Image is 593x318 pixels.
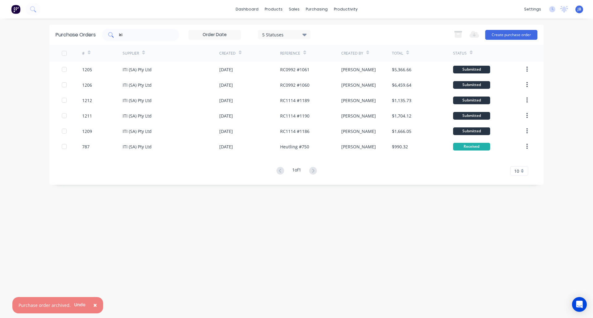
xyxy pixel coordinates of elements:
[341,113,376,119] div: [PERSON_NAME]
[453,97,490,104] div: Submitted
[280,113,309,119] div: RC1114 #1190
[453,112,490,120] div: Submitted
[82,51,85,56] div: #
[262,31,306,38] div: 5 Statuses
[485,30,537,40] button: Create purchase order
[123,66,152,73] div: ITI (SA) Pty Ltd
[521,5,544,14] div: settings
[219,143,233,150] div: [DATE]
[514,168,519,174] span: 10
[286,5,303,14] div: sales
[341,82,376,88] div: [PERSON_NAME]
[292,167,301,176] div: 1 of 1
[341,143,376,150] div: [PERSON_NAME]
[341,66,376,73] div: [PERSON_NAME]
[82,143,90,150] div: 787
[82,66,92,73] div: 1205
[93,301,97,309] span: ×
[219,113,233,119] div: [DATE]
[87,298,103,313] button: Close
[280,66,309,73] div: RC0992 #1061
[123,82,152,88] div: ITI (SA) Pty Ltd
[82,82,92,88] div: 1206
[262,5,286,14] div: products
[572,297,587,312] div: Open Intercom Messenger
[392,66,411,73] div: $5,366.66
[341,97,376,104] div: [PERSON_NAME]
[233,5,262,14] a: dashboard
[11,5,20,14] img: Factory
[280,51,300,56] div: Reference
[123,113,152,119] div: ITI (SA) Pty Ltd
[189,30,241,39] input: Order Date
[453,51,467,56] div: Status
[219,51,236,56] div: Created
[392,82,411,88] div: $6,459.64
[219,66,233,73] div: [DATE]
[82,97,92,104] div: 1212
[303,5,331,14] div: purchasing
[392,128,411,134] div: $1,666.05
[123,51,139,56] div: Supplier
[280,143,309,150] div: Heutling #750
[123,97,152,104] div: ITI (SA) Pty Ltd
[82,113,92,119] div: 1211
[453,143,490,151] div: Received
[331,5,361,14] div: productivity
[123,128,152,134] div: ITI (SA) Pty Ltd
[118,32,170,38] input: Search purchase orders...
[19,302,71,308] div: Purchase order archived.
[341,128,376,134] div: [PERSON_NAME]
[392,51,403,56] div: Total
[280,97,309,104] div: RC1114 #1189
[82,128,92,134] div: 1209
[219,82,233,88] div: [DATE]
[392,143,408,150] div: $990.32
[71,300,89,309] button: Undo
[341,51,363,56] div: Created By
[123,143,152,150] div: ITI (SA) Pty Ltd
[219,128,233,134] div: [DATE]
[453,81,490,89] div: Submitted
[453,66,490,73] div: Submitted
[280,128,309,134] div: RC1114 #1186
[392,97,411,104] div: $1,135.73
[392,113,411,119] div: $1,704.12
[56,31,96,39] div: Purchase Orders
[578,6,581,12] span: JB
[280,82,309,88] div: RC0992 #1060
[453,127,490,135] div: Submitted
[219,97,233,104] div: [DATE]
